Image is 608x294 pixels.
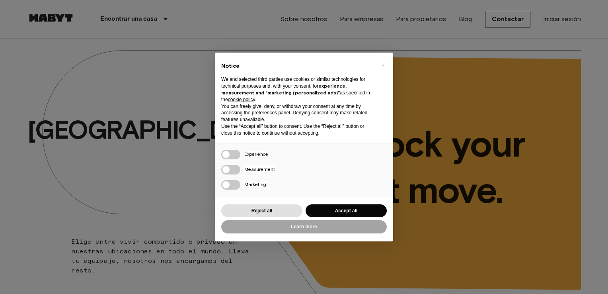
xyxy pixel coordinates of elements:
[306,204,387,218] button: Accept all
[382,61,384,70] span: ×
[244,166,275,172] span: Measurement
[376,59,389,72] button: Close this notice
[221,103,374,123] p: You can freely give, deny, or withdraw your consent at any time by accessing the preferences pane...
[221,76,374,103] p: We and selected third parties use cookies or similar technologies for technical purposes and, wit...
[221,220,387,233] button: Learn more
[221,123,374,137] p: Use the “Accept all” button to consent. Use the “Reject all” button or close this notice to conti...
[244,151,268,157] span: Experience
[221,62,374,70] h2: Notice
[221,204,302,218] button: Reject all
[244,181,266,187] span: Marketing
[221,83,347,96] strong: experience, measurement and “marketing (personalized ads)”
[228,97,255,102] a: cookie policy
